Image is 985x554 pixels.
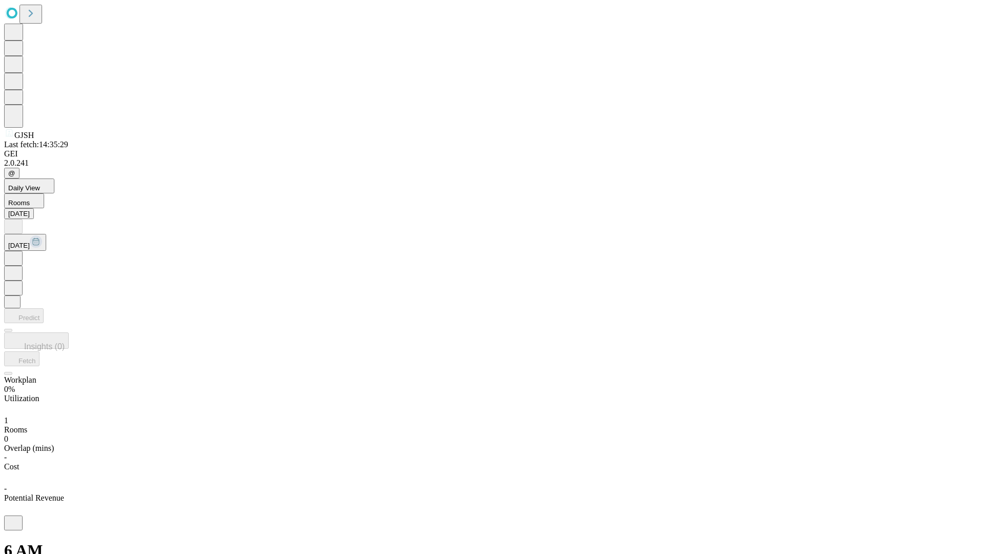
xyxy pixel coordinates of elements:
span: - [4,453,7,462]
span: Utilization [4,394,39,403]
span: Daily View [8,184,40,192]
span: 0 [4,434,8,443]
span: 0% [4,385,15,393]
span: Workplan [4,375,36,384]
span: Overlap (mins) [4,444,54,452]
span: Cost [4,462,19,471]
button: Rooms [4,193,44,208]
button: [DATE] [4,208,34,219]
span: GJSH [14,131,34,140]
span: Rooms [8,199,30,207]
span: Potential Revenue [4,493,64,502]
button: Daily View [4,179,54,193]
div: 2.0.241 [4,159,981,168]
span: @ [8,169,15,177]
button: [DATE] [4,234,46,251]
button: Insights (0) [4,332,69,349]
span: Last fetch: 14:35:29 [4,140,68,149]
button: Predict [4,308,44,323]
button: @ [4,168,19,179]
span: - [4,484,7,493]
span: Rooms [4,425,27,434]
div: GEI [4,149,981,159]
span: [DATE] [8,242,30,249]
span: Insights (0) [24,342,65,351]
button: Fetch [4,351,40,366]
span: 1 [4,416,8,425]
